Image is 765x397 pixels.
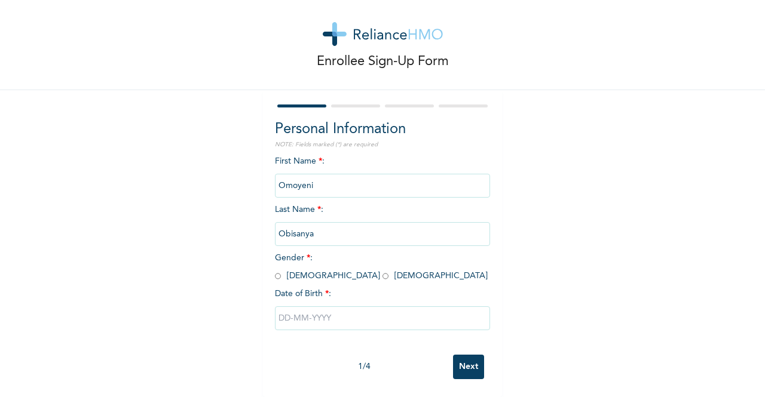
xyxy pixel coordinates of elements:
[317,52,449,72] p: Enrollee Sign-Up Form
[275,140,490,149] p: NOTE: Fields marked (*) are required
[275,174,490,198] input: Enter your first name
[275,119,490,140] h2: Personal Information
[275,306,490,330] input: DD-MM-YYYY
[275,222,490,246] input: Enter your last name
[453,355,484,379] input: Next
[275,361,453,373] div: 1 / 4
[275,157,490,190] span: First Name :
[323,22,443,46] img: logo
[275,254,488,280] span: Gender : [DEMOGRAPHIC_DATA] [DEMOGRAPHIC_DATA]
[275,205,490,238] span: Last Name :
[275,288,331,300] span: Date of Birth :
